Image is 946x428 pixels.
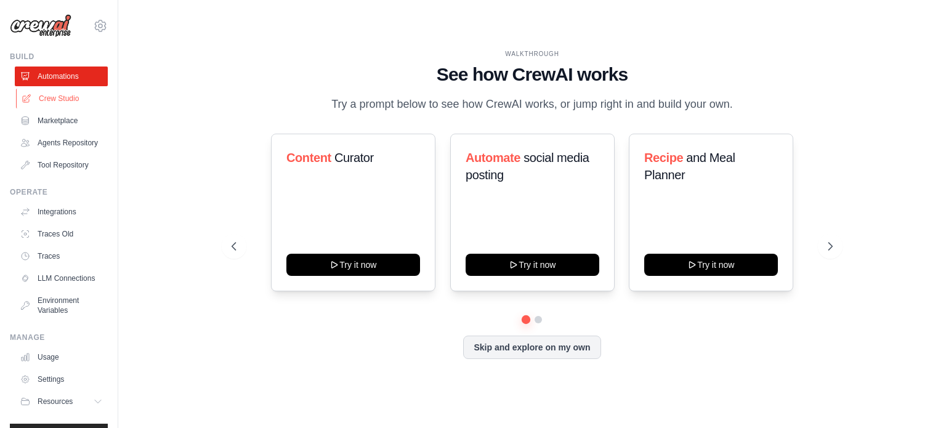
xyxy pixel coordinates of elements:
[15,269,108,288] a: LLM Connections
[10,333,108,342] div: Manage
[10,52,108,62] div: Build
[466,254,599,276] button: Try it now
[466,151,520,164] span: Automate
[15,291,108,320] a: Environment Variables
[463,336,600,359] button: Skip and explore on my own
[15,133,108,153] a: Agents Repository
[15,369,108,389] a: Settings
[644,151,683,164] span: Recipe
[334,151,374,164] span: Curator
[15,347,108,367] a: Usage
[15,246,108,266] a: Traces
[325,95,739,113] p: Try a prompt below to see how CrewAI works, or jump right in and build your own.
[10,187,108,197] div: Operate
[232,63,833,86] h1: See how CrewAI works
[644,254,778,276] button: Try it now
[15,155,108,175] a: Tool Repository
[466,151,589,182] span: social media posting
[15,224,108,244] a: Traces Old
[15,202,108,222] a: Integrations
[286,151,331,164] span: Content
[10,14,71,38] img: Logo
[286,254,420,276] button: Try it now
[15,67,108,86] a: Automations
[16,89,109,108] a: Crew Studio
[15,392,108,411] button: Resources
[644,151,735,182] span: and Meal Planner
[232,49,833,59] div: WALKTHROUGH
[15,111,108,131] a: Marketplace
[38,397,73,406] span: Resources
